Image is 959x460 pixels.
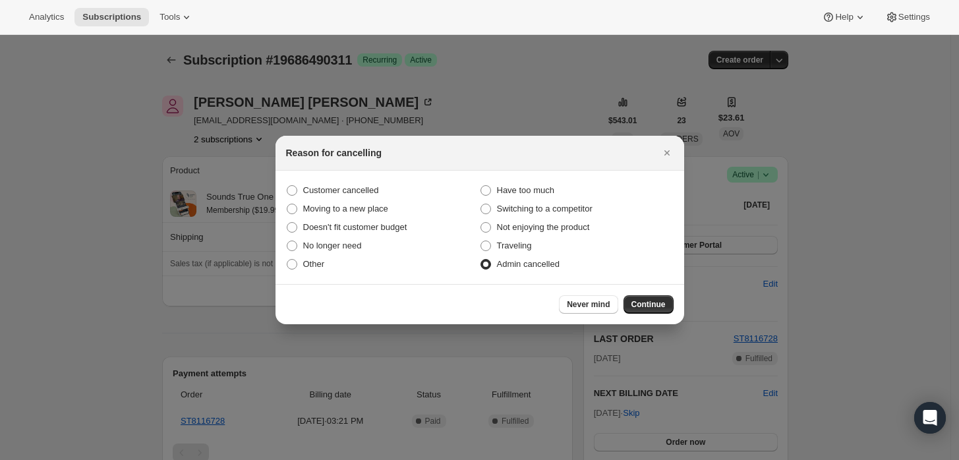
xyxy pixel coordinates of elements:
[286,146,382,159] h2: Reason for cancelling
[21,8,72,26] button: Analytics
[559,295,618,314] button: Never mind
[152,8,201,26] button: Tools
[497,185,554,195] span: Have too much
[303,222,407,232] span: Doesn't fit customer budget
[624,295,674,314] button: Continue
[497,204,593,214] span: Switching to a competitor
[567,299,610,310] span: Never mind
[914,402,946,434] div: Open Intercom Messenger
[303,185,379,195] span: Customer cancelled
[497,222,590,232] span: Not enjoying the product
[303,259,325,269] span: Other
[497,241,532,250] span: Traveling
[497,259,560,269] span: Admin cancelled
[74,8,149,26] button: Subscriptions
[814,8,874,26] button: Help
[29,12,64,22] span: Analytics
[160,12,180,22] span: Tools
[835,12,853,22] span: Help
[631,299,666,310] span: Continue
[82,12,141,22] span: Subscriptions
[898,12,930,22] span: Settings
[303,204,388,214] span: Moving to a new place
[658,144,676,162] button: Close
[877,8,938,26] button: Settings
[303,241,362,250] span: No longer need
